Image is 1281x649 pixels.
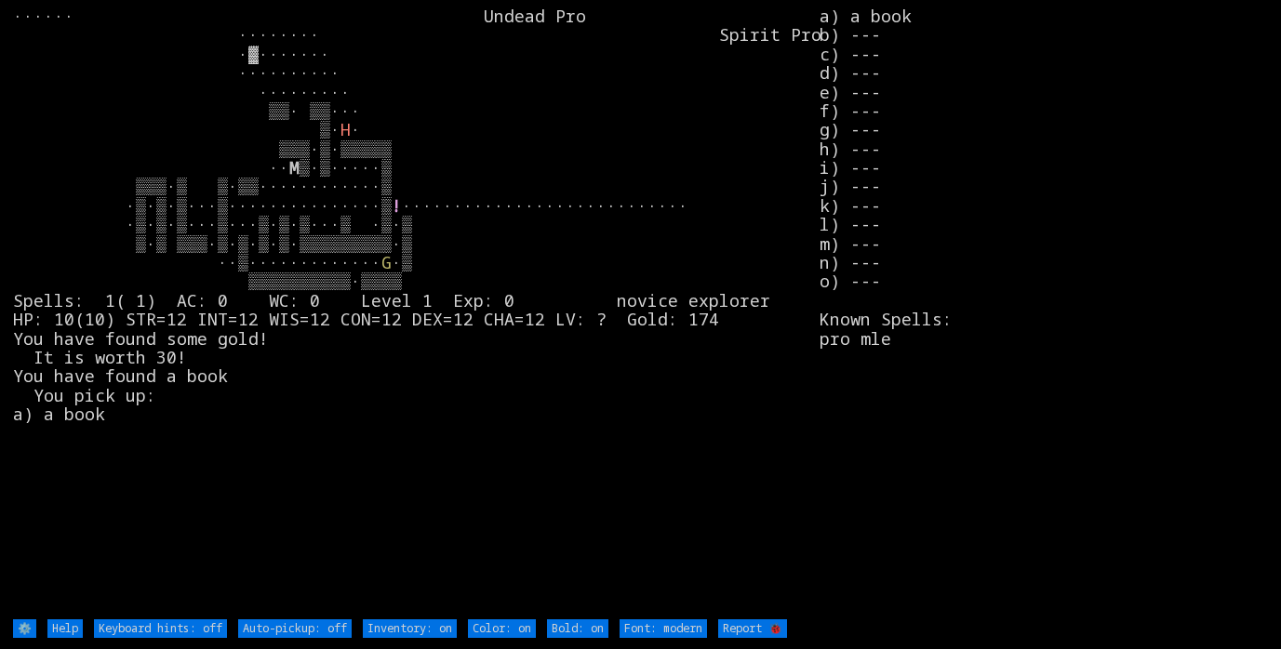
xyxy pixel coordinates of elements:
input: Color: on [468,619,536,638]
input: Bold: on [547,619,608,638]
larn: ······ Undead Pro ········ Spirit Pro ·▓······· ·········· ········· ▒▒· ▒▒··· ▒· · ▒▒▒·▒·▒▒▒▒▒ ·... [13,7,821,616]
font: H [340,118,351,140]
input: Inventory: on [363,619,457,638]
input: Auto-pickup: off [238,619,352,638]
font: G [381,251,392,273]
stats: a) a book b) --- c) --- d) --- e) --- f) --- g) --- h) --- i) --- j) --- k) --- l) --- m) --- n) ... [820,7,1268,616]
font: M [289,156,300,179]
input: ⚙️ [13,619,36,638]
input: Keyboard hints: off [94,619,227,638]
input: Report 🐞 [718,619,787,638]
font: ! [392,194,402,217]
input: Help [47,619,83,638]
input: Font: modern [620,619,707,638]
